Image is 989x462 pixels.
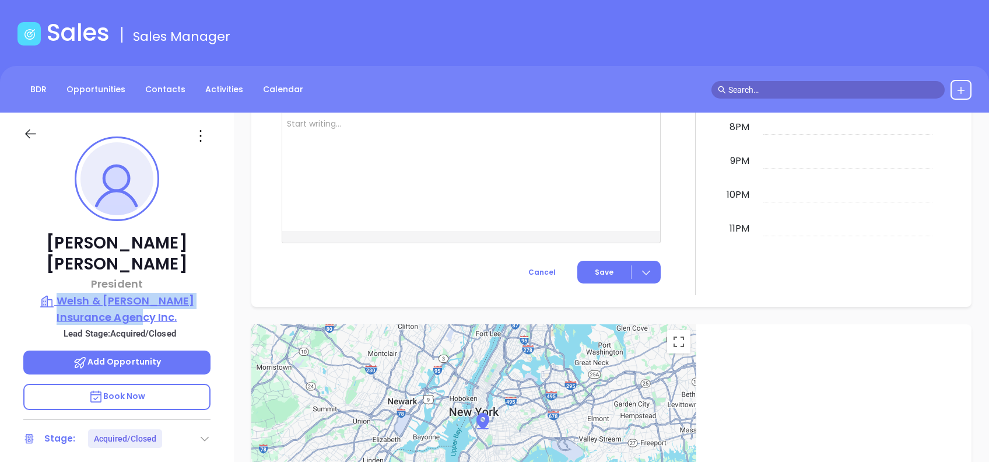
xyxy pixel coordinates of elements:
[256,80,310,99] a: Calendar
[728,83,938,96] input: Search…
[528,267,556,277] span: Cancel
[80,142,153,215] img: profile-user
[44,430,76,447] div: Stage:
[89,390,146,402] span: Book Now
[73,356,162,367] span: Add Opportunity
[23,293,211,325] a: Welsh & [PERSON_NAME] Insurance Agency Inc.
[29,326,211,341] p: Lead Stage: Acquired/Closed
[23,233,211,275] p: [PERSON_NAME] [PERSON_NAME]
[577,261,661,283] button: Save
[47,19,110,47] h1: Sales
[138,80,192,99] a: Contacts
[507,261,577,283] button: Cancel
[198,80,250,99] a: Activities
[727,120,752,134] div: 8pm
[667,330,690,353] button: Toggle fullscreen view
[724,188,752,202] div: 10pm
[94,429,157,448] div: Acquired/Closed
[595,267,613,278] span: Save
[728,154,752,168] div: 9pm
[718,86,726,94] span: search
[23,276,211,292] p: President
[727,222,752,236] div: 11pm
[133,27,230,45] span: Sales Manager
[59,80,132,99] a: Opportunities
[23,80,54,99] a: BDR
